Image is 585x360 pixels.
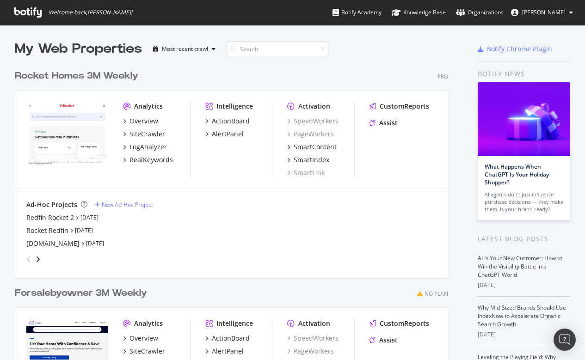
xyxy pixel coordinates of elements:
[26,200,77,209] div: Ad-Hoc Projects
[75,226,93,234] a: [DATE]
[15,69,138,83] div: Rocket Homes 3M Weekly
[129,116,158,126] div: Overview
[134,319,163,328] div: Analytics
[123,334,158,343] a: Overview
[212,116,250,126] div: ActionBoard
[294,142,337,152] div: SmartContent
[478,234,570,244] div: Latest Blog Posts
[205,347,244,356] a: AlertPanel
[487,44,552,54] div: Botify Chrome Plugin
[485,191,563,213] div: AI agents don’t just influence purchase decisions — they make them. Is your brand ready?
[478,254,562,279] a: AI Is Your New Customer: How to Win the Visibility Battle in a ChatGPT World
[227,41,328,57] input: Search
[379,118,398,128] div: Assist
[123,347,165,356] a: SiteCrawler
[15,287,151,300] a: Forsalebyowner 3M Weekly
[123,142,167,152] a: LogAnalyzer
[369,102,429,111] a: CustomReports
[216,319,253,328] div: Intelligence
[23,252,35,267] div: angle-left
[369,336,398,345] a: Assist
[95,201,153,208] a: New Ad-Hoc Project
[205,116,250,126] a: ActionBoard
[102,201,153,208] div: New Ad-Hoc Project
[425,290,448,298] div: No Plan
[216,102,253,111] div: Intelligence
[123,116,158,126] a: Overview
[380,319,429,328] div: CustomReports
[205,334,250,343] a: ActionBoard
[504,5,580,20] button: [PERSON_NAME]
[287,168,325,177] a: SmartLink
[294,155,329,165] div: SmartIndex
[287,129,334,139] a: PageWorkers
[478,304,566,328] a: Why Mid-Sized Brands Should Use IndexNow to Accelerate Organic Search Growth
[437,73,448,80] div: Pro
[392,8,446,17] div: Knowledge Base
[15,40,142,58] div: My Web Properties
[149,42,219,56] button: Most recent crawl
[478,82,570,156] img: What Happens When ChatGPT Is Your Holiday Shopper?
[298,319,330,328] div: Activation
[478,69,570,79] div: Botify news
[369,118,398,128] a: Assist
[49,9,132,16] span: Welcome back, [PERSON_NAME] !
[212,129,244,139] div: AlertPanel
[554,329,576,351] div: Open Intercom Messenger
[80,214,99,221] a: [DATE]
[35,255,41,264] div: angle-right
[129,142,167,152] div: LogAnalyzer
[123,129,165,139] a: SiteCrawler
[369,319,429,328] a: CustomReports
[205,129,244,139] a: AlertPanel
[287,334,339,343] a: SpeedWorkers
[522,8,566,16] span: Norma Moras
[212,334,250,343] div: ActionBoard
[456,8,504,17] div: Organizations
[287,116,339,126] a: SpeedWorkers
[287,155,329,165] a: SmartIndex
[129,155,173,165] div: RealKeywords
[26,213,74,222] a: Redfin Rocket 2
[129,334,158,343] div: Overview
[15,69,142,83] a: Rocket Homes 3M Weekly
[478,44,552,54] a: Botify Chrome Plugin
[26,226,68,235] a: Rocket Redfin
[15,287,147,300] div: Forsalebyowner 3M Weekly
[478,330,570,339] div: [DATE]
[129,129,165,139] div: SiteCrawler
[162,46,208,52] div: Most recent crawl
[333,8,382,17] div: Botify Academy
[129,347,165,356] div: SiteCrawler
[298,102,330,111] div: Activation
[26,102,108,167] img: www.rocket.com
[380,102,429,111] div: CustomReports
[86,239,104,247] a: [DATE]
[485,163,549,186] a: What Happens When ChatGPT Is Your Holiday Shopper?
[379,336,398,345] div: Assist
[123,155,173,165] a: RealKeywords
[478,281,570,289] div: [DATE]
[26,239,80,248] a: [DOMAIN_NAME]
[287,142,337,152] a: SmartContent
[287,347,334,356] a: PageWorkers
[134,102,163,111] div: Analytics
[212,347,244,356] div: AlertPanel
